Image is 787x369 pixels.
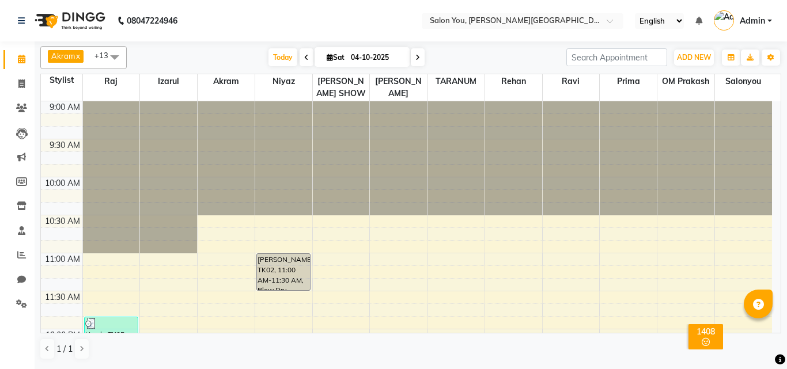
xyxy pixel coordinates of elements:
[83,74,140,89] span: raj
[43,177,82,189] div: 10:00 AM
[600,74,657,89] span: prima
[51,51,75,60] span: Akram
[268,48,297,66] span: Today
[75,51,80,60] a: x
[485,74,542,89] span: rehan
[677,53,711,62] span: ADD NEW
[324,53,347,62] span: Sat
[43,329,82,341] div: 12:00 PM
[127,5,177,37] b: 08047224946
[94,51,117,60] span: +13
[347,49,405,66] input: 2025-10-04
[566,48,667,66] input: Search Appointment
[47,139,82,151] div: 9:30 AM
[257,254,310,290] div: [PERSON_NAME], TK02, 11:00 AM-11:30 AM, Blow Dry (Loreal)
[43,215,82,227] div: 10:30 AM
[255,74,312,89] span: Niyaz
[674,50,714,66] button: ADD NEW
[43,253,82,265] div: 11:00 AM
[714,10,734,31] img: Admin
[739,323,775,357] iframe: chat widget
[691,326,721,337] div: 1408
[29,5,108,37] img: logo
[313,74,370,101] span: [PERSON_NAME] SHOW
[427,74,485,89] span: TARANUM
[140,74,197,89] span: Izarul
[740,15,765,27] span: Admin
[198,74,255,89] span: Akram
[56,343,73,355] span: 1 / 1
[657,74,714,89] span: OM Prakash
[47,101,82,113] div: 9:00 AM
[41,74,82,86] div: Stylist
[370,74,427,101] span: [PERSON_NAME]
[715,74,772,89] span: salonyou
[43,291,82,303] div: 11:30 AM
[543,74,600,89] span: ravi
